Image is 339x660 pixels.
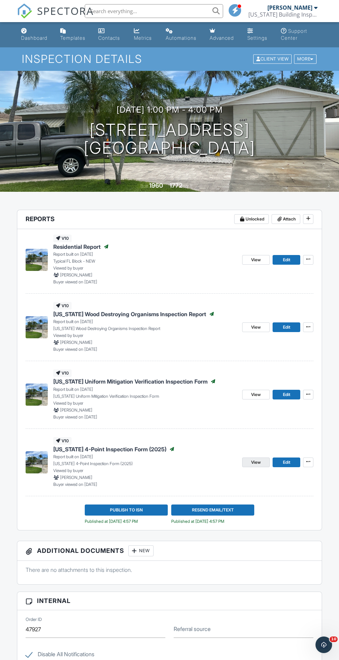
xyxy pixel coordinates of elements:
a: SPECTORA [17,9,94,24]
a: Support Center [278,25,321,45]
a: Templates [57,25,90,45]
span: sq. ft. [183,183,193,189]
div: Metrics [134,35,152,41]
div: Advanced [210,35,234,41]
div: Templates [60,35,85,41]
a: Automations (Basic) [163,25,201,45]
a: Metrics [131,25,157,45]
div: 1960 [149,182,163,189]
label: Order ID [26,616,42,623]
span: 10 [330,637,338,642]
h3: Internal [17,592,322,610]
a: Client View [253,56,293,61]
a: Contacts [95,25,126,45]
div: Support Center [281,28,307,41]
div: Automations [166,35,196,41]
div: 1772 [169,182,182,189]
span: SPECTORA [37,3,94,18]
iframe: Intercom live chat [315,637,332,653]
label: Referral source [174,625,211,633]
h3: Additional Documents [17,541,322,561]
div: New [128,545,154,556]
h1: [STREET_ADDRESS] [GEOGRAPHIC_DATA] [84,121,255,158]
a: Dashboard [18,25,52,45]
div: More [294,55,317,64]
div: Dashboard [21,35,47,41]
img: The Best Home Inspection Software - Spectora [17,3,32,19]
h3: [DATE] 1:00 pm - 4:00 pm [117,105,223,114]
a: Advanced [207,25,239,45]
div: Contacts [98,35,120,41]
input: Search everything... [85,4,223,18]
div: Client View [253,55,292,64]
a: Settings [245,25,273,45]
p: There are no attachments to this inspection. [26,566,313,574]
div: Florida Building Inspection Group [248,11,318,18]
div: Settings [247,35,267,41]
label: Disable All Notifications [26,651,94,660]
div: [PERSON_NAME] [267,4,312,11]
span: Built [140,183,148,189]
h1: Inspection Details [22,53,317,65]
